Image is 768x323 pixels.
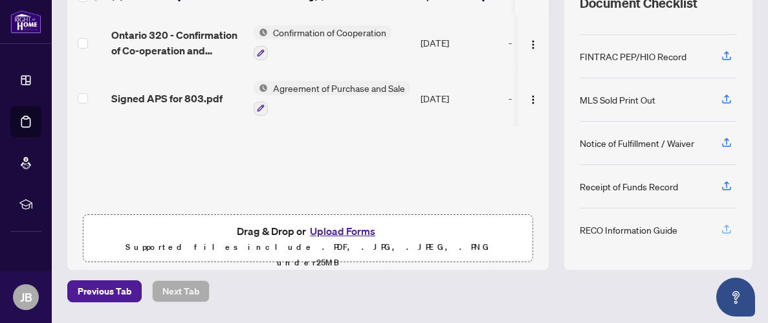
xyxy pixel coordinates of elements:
span: JB [20,288,32,306]
div: FINTRAC PEP/HIO Record [580,49,686,63]
span: Agreement of Purchase and Sale [268,81,410,95]
div: - [509,36,608,50]
img: logo [10,10,41,34]
span: Drag & Drop orUpload FormsSupported files include .PDF, .JPG, .JPEG, .PNG under25MB [83,215,532,278]
button: Logo [523,32,543,53]
div: Notice of Fulfillment / Waiver [580,136,694,150]
td: [DATE] [415,15,503,71]
span: Signed APS for 803.pdf [111,91,223,106]
img: Status Icon [254,25,268,39]
span: Drag & Drop or [237,223,379,239]
img: Logo [528,95,538,105]
td: [DATE] [415,71,503,126]
button: Previous Tab [67,280,142,302]
img: Logo [528,39,538,50]
button: Upload Forms [306,223,379,239]
div: MLS Sold Print Out [580,93,655,107]
div: RECO Information Guide [580,223,677,237]
img: Status Icon [254,81,268,95]
div: - [509,91,608,106]
button: Open asap [716,278,755,317]
button: Logo [523,88,543,109]
span: Ontario 320 - Confirmation of Co-operation and Representation.pdf [111,27,243,58]
button: Status IconConfirmation of Cooperation [254,25,391,60]
p: Supported files include .PDF, .JPG, .JPEG, .PNG under 25 MB [91,239,525,271]
span: Previous Tab [78,281,131,302]
div: Receipt of Funds Record [580,179,678,194]
button: Next Tab [152,280,210,302]
span: Confirmation of Cooperation [268,25,391,39]
button: Status IconAgreement of Purchase and Sale [254,81,410,116]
